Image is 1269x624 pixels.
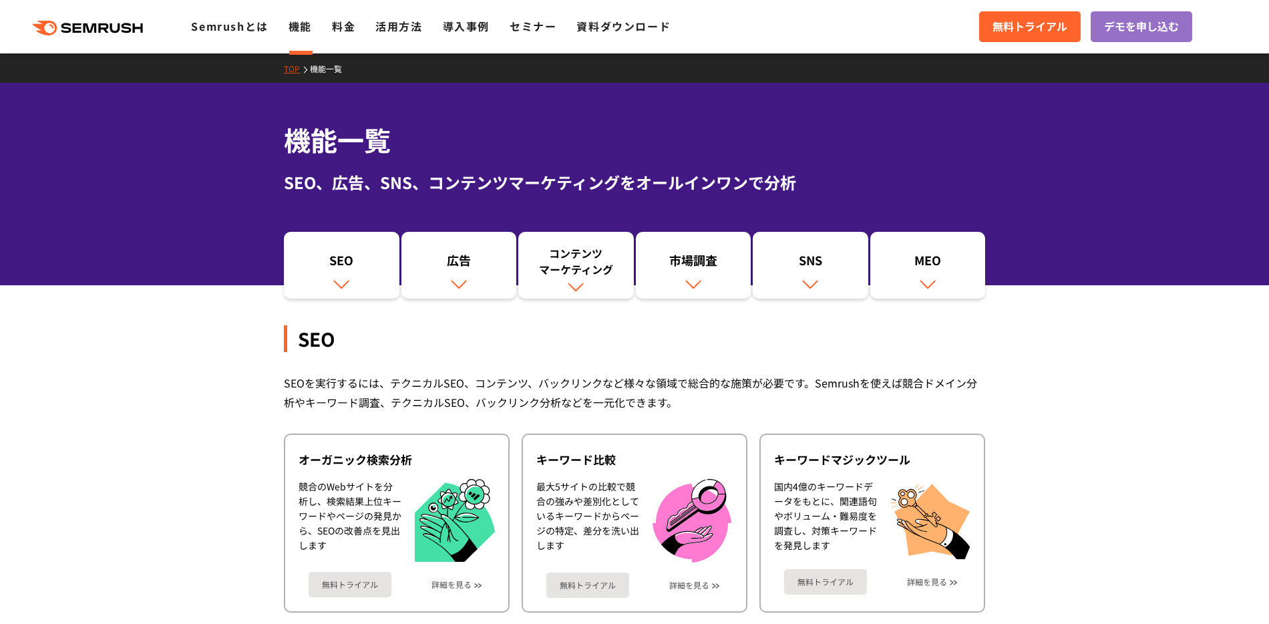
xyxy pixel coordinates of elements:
[291,252,393,275] div: SEO
[636,232,751,299] a: 市場調査
[510,18,556,34] a: セミナー
[907,577,947,587] a: 詳細を見る
[284,373,985,412] div: SEOを実行するには、テクニカルSEO、コンテンツ、バックリンクなど様々な領域で総合的な施策が必要です。Semrushを使えば競合ドメイン分析やキーワード調査、テクニカルSEO、バックリンク分析...
[653,479,731,563] img: キーワード比較
[979,11,1081,42] a: 無料トライアル
[1104,18,1179,35] span: デモを申し込む
[332,18,355,34] a: 料金
[299,452,495,468] div: オーガニック検索分析
[643,252,745,275] div: 市場調査
[408,252,510,275] div: 広告
[992,18,1067,35] span: 無料トライアル
[525,245,627,277] div: コンテンツ マーケティング
[284,170,985,194] div: SEO、広告、SNS、コンテンツマーケティングをオールインワンで分析
[284,120,985,160] h1: 機能一覧
[289,18,312,34] a: 機能
[309,572,391,597] a: 無料トライアル
[759,252,862,275] div: SNS
[284,63,310,74] a: TOP
[784,569,867,595] a: 無料トライアル
[536,452,733,468] div: キーワード比較
[299,479,401,563] div: 競合のWebサイトを分析し、検索結果上位キーワードやページの発見から、SEOの改善点を見出します
[890,479,970,559] img: キーワードマジックツール
[415,479,495,563] img: オーガニック検索分析
[669,581,709,590] a: 詳細を見る
[1091,11,1192,42] a: デモを申し込む
[431,580,472,589] a: 詳細を見る
[401,232,517,299] a: 広告
[443,18,490,34] a: 導入事例
[546,573,629,598] a: 無料トライアル
[536,479,639,563] div: 最大5サイトの比較で競合の強みや差別化としているキーワードからページの特定、差分を洗い出します
[753,232,868,299] a: SNS
[576,18,671,34] a: 資料ダウンロード
[310,63,352,74] a: 機能一覧
[518,232,634,299] a: コンテンツマーケティング
[774,452,970,468] div: キーワードマジックツール
[284,325,985,352] div: SEO
[877,252,979,275] div: MEO
[191,18,268,34] a: Semrushとは
[870,232,986,299] a: MEO
[284,232,399,299] a: SEO
[774,479,877,559] div: 国内4億のキーワードデータをもとに、関連語句やボリューム・難易度を調査し、対策キーワードを発見します
[375,18,422,34] a: 活用方法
